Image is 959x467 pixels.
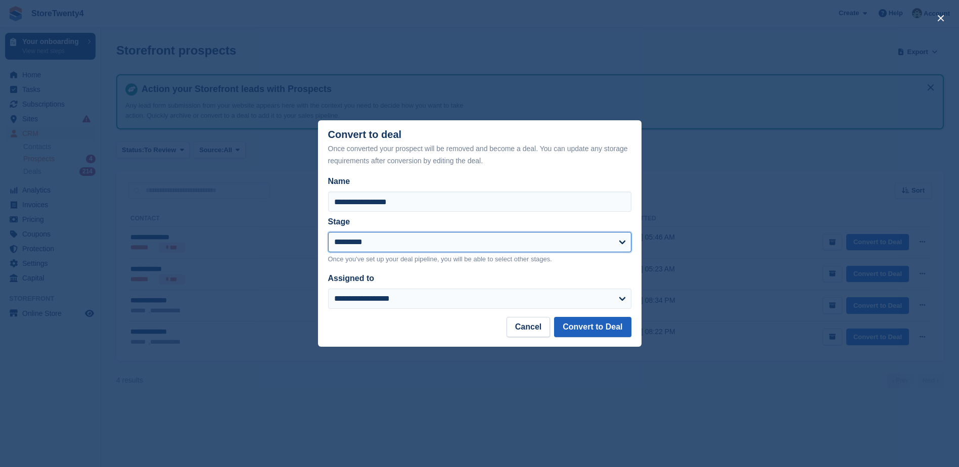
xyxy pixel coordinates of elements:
button: Convert to Deal [554,317,631,337]
div: Convert to deal [328,129,631,167]
label: Stage [328,217,350,226]
button: Cancel [507,317,550,337]
div: Once converted your prospect will be removed and become a deal. You can update any storage requir... [328,143,631,167]
label: Assigned to [328,274,375,283]
button: close [933,10,949,26]
label: Name [328,175,631,188]
p: Once you've set up your deal pipeline, you will be able to select other stages. [328,254,631,264]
